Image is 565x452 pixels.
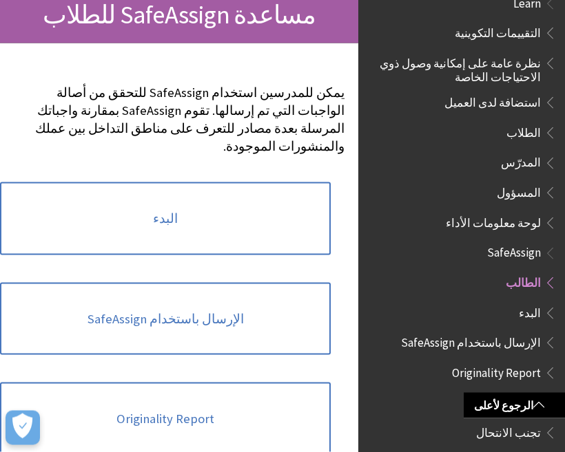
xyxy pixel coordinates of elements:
span: نظرة عامة على إمكانية وصول ذوي الاحتياجات الخاصة [375,52,541,85]
button: Open Preferences [6,411,40,445]
span: المسؤول [497,182,541,200]
span: الطلاب [506,122,541,140]
span: المدرّس [501,152,541,171]
span: استضافة لدى العميل [444,92,541,110]
p: يمكن للمدرسين استخدام SafeAssign للتحقق من أصالة الواجبات التي تم إرسالها. تقوم SafeAssign بمقارن... [14,84,345,156]
span: لوحة معلومات الأداء [446,212,541,230]
span: الإرسال باستخدام SafeAssign [401,332,541,350]
span: SafeAssign [487,242,541,261]
span: التقييمات التكوينية [455,22,541,41]
span: Originality Report [452,362,541,380]
span: دعم اللغة [496,392,541,411]
span: تجنب الانتحال [476,422,541,440]
span: الطالب [506,272,541,290]
span: البدء [519,302,541,321]
a: الرجوع لأعلى [464,393,565,418]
